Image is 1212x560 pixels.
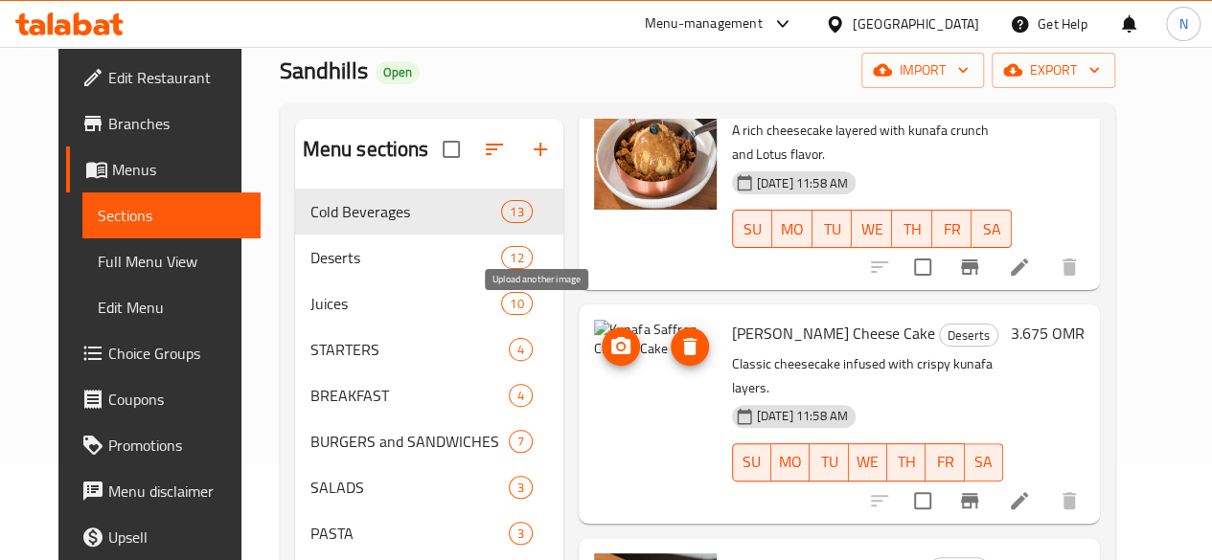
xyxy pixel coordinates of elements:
[1008,256,1031,279] a: Edit menu item
[502,295,531,313] span: 10
[310,430,509,453] span: BURGERS and SANDWICHES
[108,526,245,549] span: Upsell
[947,244,993,290] button: Branch-specific-item
[82,284,261,330] a: Edit Menu
[509,476,533,499] div: items
[732,352,1003,400] p: Classic cheesecake infused with crispy kunafa layers.
[741,215,766,243] span: SU
[933,448,956,476] span: FR
[939,324,998,347] div: Deserts
[108,434,245,457] span: Promotions
[594,87,717,210] img: Kunafa Lotus Cheese Cake
[671,327,709,366] button: delete image
[295,510,563,556] div: PASTA3
[861,53,984,88] button: import
[900,215,925,243] span: TH
[645,12,763,35] div: Menu-management
[972,448,995,476] span: SA
[1011,320,1085,347] h6: 3.675 OMR
[849,443,887,482] button: WE
[280,49,368,92] span: Sandhills
[98,296,245,319] span: Edit Menu
[376,64,420,80] span: Open
[501,200,532,223] div: items
[892,210,932,248] button: TH
[509,338,533,361] div: items
[895,448,918,476] span: TH
[979,215,1004,243] span: SA
[1046,244,1092,290] button: delete
[940,325,997,347] span: Deserts
[295,189,563,235] div: Cold Beverages13
[732,210,773,248] button: SU
[66,55,261,101] a: Edit Restaurant
[310,246,502,269] span: Deserts
[295,418,563,464] div: BURGERS and SANDWICHES7
[66,468,261,514] a: Menu disclaimer
[1008,489,1031,512] a: Edit menu item
[932,210,972,248] button: FR
[502,249,531,267] span: 12
[310,292,502,315] span: Juices
[510,433,532,451] span: 7
[66,376,261,422] a: Coupons
[926,443,964,482] button: FR
[852,210,892,248] button: WE
[310,338,509,361] span: STARTERS
[732,119,1012,167] p: A rich cheesecake layered with kunafa crunch and Lotus flavor.
[594,320,717,442] img: Kunafa Saffron Cheese Cake
[779,448,802,476] span: MO
[431,129,471,169] span: Select all sections
[310,200,502,223] span: Cold Beverages
[310,522,509,545] span: PASTA
[517,126,563,172] button: Add section
[1178,13,1187,34] span: N
[732,319,935,347] span: [PERSON_NAME] Cheese Cake
[295,464,563,510] div: SALADS3
[108,66,245,89] span: Edit Restaurant
[108,388,245,411] span: Coupons
[310,476,509,499] span: SALADS
[972,210,1012,248] button: SA
[310,384,509,407] span: BREAKFAST
[965,443,1003,482] button: SA
[66,422,261,468] a: Promotions
[295,235,563,280] div: Deserts12
[501,292,532,315] div: items
[510,479,532,497] span: 3
[887,443,926,482] button: TH
[510,525,532,543] span: 3
[1007,58,1100,82] span: export
[903,481,943,521] span: Select to update
[502,203,531,221] span: 13
[602,327,640,366] button: upload picture
[903,247,943,287] span: Select to update
[66,101,261,146] a: Branches
[877,58,969,82] span: import
[820,215,845,243] span: TU
[295,280,563,326] div: Juices10
[66,330,261,376] a: Choice Groups
[771,443,810,482] button: MO
[509,384,533,407] div: items
[992,53,1115,88] button: export
[501,246,532,269] div: items
[749,407,856,425] span: [DATE] 11:58 AM
[741,448,764,476] span: SU
[303,135,429,164] h2: Menu sections
[509,522,533,545] div: items
[108,342,245,365] span: Choice Groups
[82,238,261,284] a: Full Menu View
[66,514,261,560] a: Upsell
[510,387,532,405] span: 4
[98,204,245,227] span: Sections
[376,61,420,84] div: Open
[98,250,245,273] span: Full Menu View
